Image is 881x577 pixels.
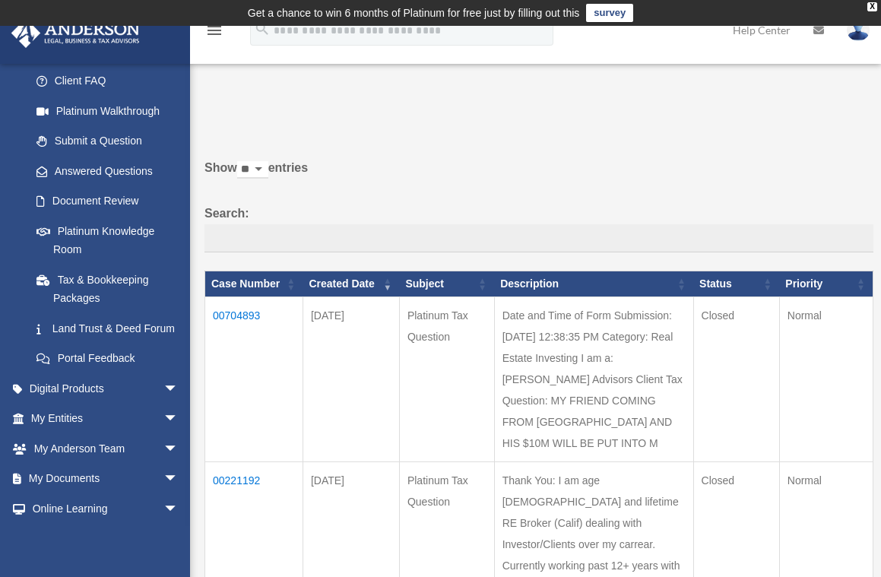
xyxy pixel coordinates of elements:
th: Case Number: activate to sort column ascending [205,271,303,297]
div: Get a chance to win 6 months of Platinum for free just by filling out this [248,4,580,22]
a: menu [205,27,223,40]
label: Show entries [204,157,873,194]
span: arrow_drop_down [163,404,194,435]
a: Tax & Bookkeeping Packages [21,265,194,313]
a: Digital Productsarrow_drop_down [11,373,201,404]
i: search [254,21,271,37]
th: Status: activate to sort column ascending [693,271,779,297]
td: Date and Time of Form Submission: [DATE] 12:38:35 PM Category: Real Estate Investing I am a: [PER... [494,297,693,462]
img: Anderson Advisors Platinum Portal [7,18,144,48]
a: My Entitiesarrow_drop_down [11,404,201,434]
span: arrow_drop_down [163,433,194,464]
a: Billingarrow_drop_down [11,524,201,554]
td: [DATE] [303,297,399,462]
span: arrow_drop_down [163,524,194,555]
a: Platinum Knowledge Room [21,216,194,265]
a: Answered Questions [21,156,186,186]
span: arrow_drop_down [163,373,194,404]
img: User Pic [847,19,870,41]
a: survey [586,4,633,22]
span: arrow_drop_down [163,464,194,495]
a: Submit a Question [21,126,194,157]
td: Closed [693,297,779,462]
td: Platinum Tax Question [399,297,494,462]
th: Created Date: activate to sort column ascending [303,271,399,297]
label: Search: [204,203,873,253]
a: My Documentsarrow_drop_down [11,464,201,494]
div: close [867,2,877,11]
a: Platinum Walkthrough [21,96,194,126]
td: Normal [779,297,873,462]
a: Portal Feedback [21,344,194,374]
th: Description: activate to sort column ascending [494,271,693,297]
a: My Anderson Teamarrow_drop_down [11,433,201,464]
a: Land Trust & Deed Forum [21,313,194,344]
select: Showentries [237,161,268,179]
i: menu [205,21,223,40]
a: Online Learningarrow_drop_down [11,493,201,524]
th: Priority: activate to sort column ascending [779,271,873,297]
th: Subject: activate to sort column ascending [399,271,494,297]
a: Client FAQ [21,66,194,97]
span: arrow_drop_down [163,493,194,525]
a: Document Review [21,186,194,217]
td: 00704893 [205,297,303,462]
input: Search: [204,224,873,253]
